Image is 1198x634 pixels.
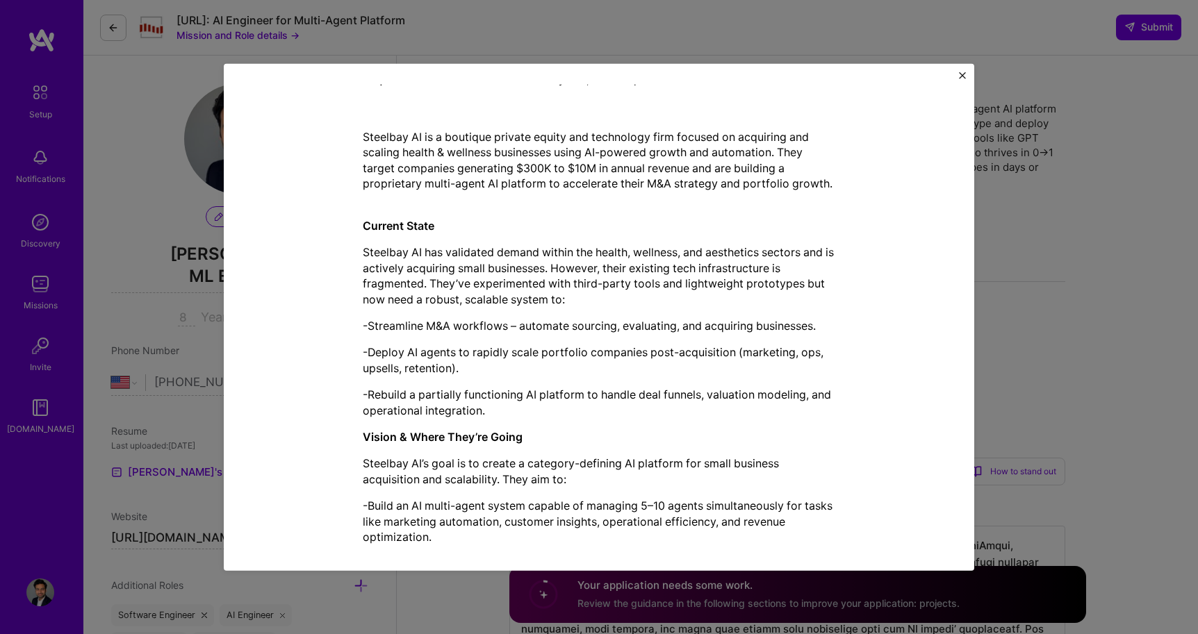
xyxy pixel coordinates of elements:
p: -Build an AI multi-agent system capable of managing 5–10 agents simultaneously for tasks like mar... [363,498,835,544]
strong: Vision & Where They’re Going [363,430,523,444]
div: Required skills: [363,72,552,87]
p: -Rebuild a partially functioning AI platform to handle deal funnels, valuation modeling, and oper... [363,387,835,418]
p: Steelbay AI is a boutique private equity and technology firm focused on acquiring and scaling hea... [363,129,835,207]
p: Steelbay AI has validated demand within the health, wellness, and aesthetics sectors and is activ... [363,244,835,307]
div: Python, JavaScript [552,72,835,87]
button: Close [959,72,966,86]
strong: Current State [363,219,434,233]
p: Steelbay AI’s goal is to create a category-defining AI platform for small business acquisition an... [363,456,835,487]
p: -Deploy AI agents to rapidly scale portfolio companies post-acquisition (marketing, ops, upsells,... [363,344,835,376]
p: -Streamline M&A workflows – automate sourcing, evaluating, and acquiring businesses. [363,318,835,333]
